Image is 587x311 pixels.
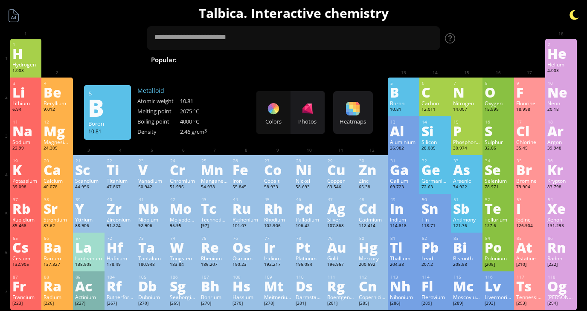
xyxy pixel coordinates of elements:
div: Niobium [138,216,166,223]
div: 81 [390,236,417,241]
div: 72 [107,236,134,241]
div: 38 [44,197,71,202]
div: 9.012 [44,107,71,113]
div: Polonium [485,255,512,262]
div: H [12,46,40,60]
div: 1 [13,42,40,47]
div: Fe [232,163,260,176]
div: Hg [359,240,386,254]
div: Ta [138,240,166,254]
div: 121.76 [453,223,480,230]
div: 39 [76,197,102,202]
div: 36 [548,158,575,164]
div: Tc [201,202,228,215]
div: Technetium [201,216,228,223]
div: 20 [44,158,71,164]
div: Ge [421,163,449,176]
div: 10 [548,81,575,86]
div: 58.693 [296,184,323,191]
div: Iridium [264,255,291,262]
div: Nb [138,202,166,215]
div: Be [44,85,71,99]
div: Ag [327,202,355,215]
div: Ne [547,85,575,99]
div: Iodine [516,216,543,223]
div: Calcium [44,177,71,184]
div: Sb [453,202,480,215]
div: 42 [170,197,197,202]
div: 87.62 [44,223,71,230]
div: 10.81 [88,128,127,135]
div: 74.922 [453,184,480,191]
div: 6 [422,81,449,86]
div: 50.942 [138,184,166,191]
div: 77 [264,236,291,241]
div: Strontium [44,216,71,223]
div: Se [485,163,512,176]
div: Os [232,240,260,254]
div: Au [327,240,355,254]
div: 127.6 [485,223,512,230]
div: Cesium [12,255,40,262]
div: As [453,163,480,176]
div: 79.904 [516,184,543,191]
div: 23 [139,158,166,164]
div: 49 [390,197,417,202]
div: S [485,124,512,138]
div: Aluminium [390,138,417,145]
div: V [138,163,166,176]
div: Cd [359,202,386,215]
div: 32 [422,158,449,164]
div: Thallium [390,255,417,262]
div: 73 [139,236,166,241]
div: 131.293 [547,223,575,230]
sub: 4 [322,60,324,65]
div: Mg [44,124,71,138]
div: Silicon [421,138,449,145]
div: 53 [517,197,543,202]
div: Cu [327,163,355,176]
div: 22 [107,158,134,164]
div: 78.971 [485,184,512,191]
div: Bismuth [453,255,480,262]
div: C [421,85,449,99]
div: 7 [453,81,480,86]
div: 22.99 [12,145,40,152]
div: In [390,202,417,215]
div: 51.996 [170,184,197,191]
div: Xe [547,202,575,215]
div: 12 [44,119,71,125]
div: 106.42 [296,223,323,230]
div: Palladium [296,216,323,223]
div: 31 [390,158,417,164]
div: Silver [327,216,355,223]
div: 11 [13,119,40,125]
div: Astatine [516,255,543,262]
div: Fluorine [516,100,543,107]
div: Hafnium [107,255,134,262]
div: 91.224 [107,223,134,230]
div: Scandium [75,177,102,184]
div: Melting point [137,107,180,115]
div: 102.906 [264,223,291,230]
div: 69.723 [390,184,417,191]
div: Boiling point [137,118,180,125]
div: Bromine [516,177,543,184]
div: Osmium [232,255,260,262]
div: Gallium [390,177,417,184]
div: Arsenic [453,177,480,184]
div: 28 [296,158,323,164]
div: 37 [13,197,40,202]
div: 19 [13,158,40,164]
div: 54.938 [201,184,228,191]
div: Tungsten [170,255,197,262]
span: Water [241,55,270,65]
div: 95.95 [170,223,197,230]
sub: 2 [283,60,286,65]
div: 84 [485,236,512,241]
div: Germanium [421,177,449,184]
div: Chlorine [516,138,543,145]
div: 12.011 [421,107,449,113]
div: Boron [390,100,417,107]
div: 41 [139,197,166,202]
